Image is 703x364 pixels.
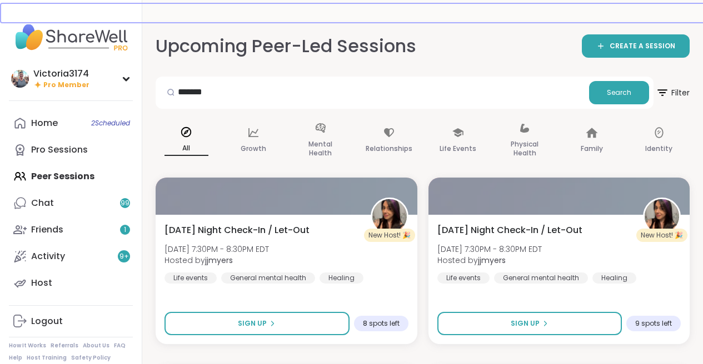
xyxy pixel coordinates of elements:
[9,18,133,57] img: ShareWell Nav Logo
[121,199,129,208] span: 99
[221,272,315,284] div: General mental health
[503,138,547,160] p: Physical Health
[164,141,208,156] p: All
[9,342,46,350] a: How It Works
[164,244,269,255] span: [DATE] 7:30PM - 8:30PM EDT
[636,229,687,242] div: New Host! 🎉
[437,272,490,284] div: Life events
[494,272,588,284] div: General mental health
[589,81,649,104] button: Search
[9,190,133,216] a: Chat99
[27,354,67,362] a: Host Training
[11,70,29,88] img: Victoria3174
[43,80,89,90] span: Pro Member
[31,315,63,327] div: Logout
[320,272,363,284] div: Healing
[9,216,133,243] a: Friends1
[437,255,542,266] span: Hosted by
[581,142,603,155] p: Family
[656,77,690,109] button: Filter
[164,272,217,284] div: Life events
[164,255,269,266] span: Hosted by
[437,224,582,237] span: [DATE] Night Check-In / Let-Out
[440,142,476,155] p: Life Events
[592,272,636,284] div: Healing
[366,142,412,155] p: Relationships
[31,250,65,262] div: Activity
[656,79,690,106] span: Filter
[9,110,133,136] a: Home2Scheduled
[83,342,109,350] a: About Us
[437,244,542,255] span: [DATE] 7:30PM - 8:30PM EDT
[372,199,407,234] img: jjmyers
[124,225,126,235] span: 1
[635,319,672,328] span: 9 spots left
[119,252,129,261] span: 9 +
[363,319,400,328] span: 8 spots left
[437,312,622,335] button: Sign Up
[9,136,133,163] a: Pro Sessions
[205,255,233,266] b: jjmyers
[9,308,133,335] a: Logout
[511,318,540,328] span: Sign Up
[51,342,78,350] a: Referrals
[31,277,52,289] div: Host
[31,197,54,209] div: Chat
[164,224,310,237] span: [DATE] Night Check-In / Let-Out
[31,117,58,129] div: Home
[156,34,416,59] h2: Upcoming Peer-Led Sessions
[9,270,133,296] a: Host
[114,342,126,350] a: FAQ
[364,229,415,242] div: New Host! 🎉
[241,142,266,155] p: Growth
[607,88,631,98] span: Search
[9,243,133,270] a: Activity9+
[31,144,88,156] div: Pro Sessions
[9,354,22,362] a: Help
[91,119,130,128] span: 2 Scheduled
[298,138,342,160] p: Mental Health
[645,199,679,234] img: jjmyers
[31,224,63,236] div: Friends
[238,318,267,328] span: Sign Up
[645,142,672,155] p: Identity
[33,68,89,80] div: Victoria3174
[478,255,506,266] b: jjmyers
[610,42,675,51] span: CREATE A SESSION
[582,34,690,58] a: CREATE A SESSION
[71,354,111,362] a: Safety Policy
[164,312,350,335] button: Sign Up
